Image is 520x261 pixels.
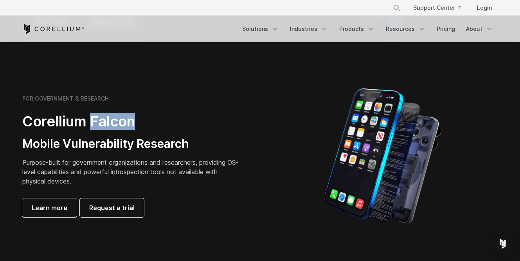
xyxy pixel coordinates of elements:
[89,203,135,212] span: Request a trial
[238,22,284,36] a: Solutions
[22,198,77,217] a: Learn more
[335,22,380,36] a: Products
[285,22,333,36] a: Industries
[493,234,512,253] div: Open Intercom Messenger
[407,1,468,15] a: Support Center
[22,95,109,102] h6: FOR GOVERNMENT & RESEARCH
[471,1,498,15] a: Login
[32,203,67,212] span: Learn more
[22,158,241,186] p: Purpose-built for government organizations and researchers, providing OS-level capabilities and p...
[22,137,241,151] h3: Mobile Vulnerability Research
[80,198,144,217] a: Request a trial
[461,22,498,36] a: About
[390,1,404,15] button: Search
[22,113,241,130] h2: Corellium Falcon
[324,88,442,225] img: iPhone model separated into the mechanics used to build the physical device.
[381,22,430,36] a: Resources
[238,22,498,36] div: Navigation Menu
[22,24,85,34] a: Corellium Home
[432,22,460,36] a: Pricing
[383,1,498,15] div: Navigation Menu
